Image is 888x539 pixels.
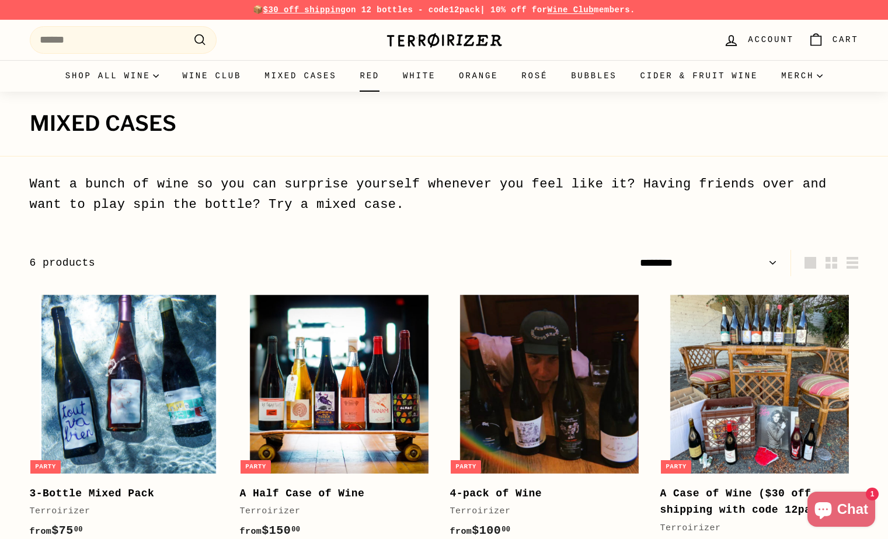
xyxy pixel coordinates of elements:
[30,505,217,519] div: Terroirizer
[450,527,472,537] span: from
[450,505,637,519] div: Terroirizer
[30,460,61,474] div: Party
[450,524,511,537] span: $100
[451,460,481,474] div: Party
[170,60,253,92] a: Wine Club
[660,521,847,535] div: Terroirizer
[450,488,542,499] b: 4-pack of Wine
[833,33,859,46] span: Cart
[804,492,879,530] inbox-online-store-chat: Shopify online store chat
[30,524,83,537] span: $75
[559,60,628,92] a: Bubbles
[449,5,480,15] strong: 12pack
[6,60,882,92] div: Primary
[447,60,510,92] a: Orange
[263,5,346,15] span: $30 off shipping
[54,60,171,92] summary: Shop all wine
[241,460,271,474] div: Party
[74,526,83,534] sup: 00
[30,112,859,135] h1: Mixed Cases
[30,174,859,215] div: Want a bunch of wine so you can surprise yourself whenever you feel like it? Having friends over ...
[30,4,859,16] p: 📦 on 12 bottles - code | 10% off for members.
[240,488,365,499] b: A Half Case of Wine
[291,526,300,534] sup: 00
[716,23,800,57] a: Account
[801,23,866,57] a: Cart
[547,5,594,15] a: Wine Club
[240,524,301,537] span: $150
[660,488,831,516] b: A Case of Wine ($30 off shipping with code 12pack)
[391,60,447,92] a: White
[30,488,155,499] b: 3-Bottle Mixed Pack
[30,255,444,272] div: 6 products
[240,527,262,537] span: from
[30,527,52,537] span: from
[661,460,691,474] div: Party
[240,505,427,519] div: Terroirizer
[510,60,559,92] a: Rosé
[769,60,834,92] summary: Merch
[748,33,793,46] span: Account
[348,60,391,92] a: Red
[502,526,510,534] sup: 00
[629,60,770,92] a: Cider & Fruit Wine
[253,60,348,92] a: Mixed Cases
